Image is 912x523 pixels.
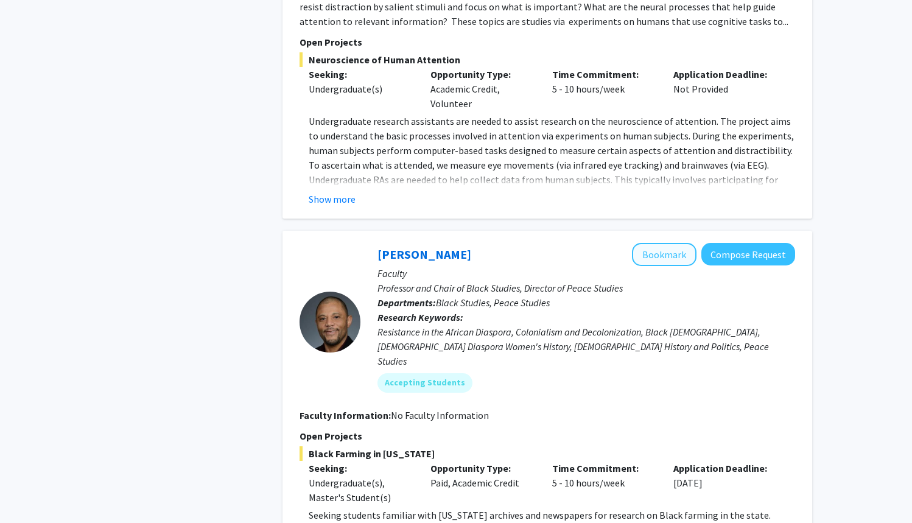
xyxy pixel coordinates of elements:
[300,409,391,421] b: Faculty Information:
[701,243,795,265] button: Compose Request to Daive Dunkley
[421,461,543,505] div: Paid, Academic Credit
[309,114,795,231] p: Undergraduate research assistants are needed to assist research on the neuroscience of attention....
[377,281,795,295] p: Professor and Chair of Black Studies, Director of Peace Studies
[664,461,786,505] div: [DATE]
[430,461,534,476] p: Opportunity Type:
[391,409,489,421] span: No Faculty Information
[673,67,777,82] p: Application Deadline:
[632,243,696,266] button: Add Daive Dunkley to Bookmarks
[377,373,472,393] mat-chip: Accepting Students
[543,67,665,111] div: 5 - 10 hours/week
[300,52,795,67] span: Neuroscience of Human Attention
[377,247,471,262] a: [PERSON_NAME]
[309,82,412,96] div: Undergraduate(s)
[377,297,436,309] b: Departments:
[309,509,771,521] span: Seeking students familiar with [US_STATE] archives and newspapers for research on Black farming i...
[664,67,786,111] div: Not Provided
[543,461,665,505] div: 5 - 10 hours/week
[436,297,550,309] span: Black Studies, Peace Studies
[430,67,534,82] p: Opportunity Type:
[377,311,463,323] b: Research Keywords:
[552,67,656,82] p: Time Commitment:
[300,35,795,49] p: Open Projects
[377,325,795,368] div: Resistance in the African Diaspora, Colonialism and Decolonization, Black [DEMOGRAPHIC_DATA], [DE...
[300,429,795,443] p: Open Projects
[673,461,777,476] p: Application Deadline:
[309,476,412,505] div: Undergraduate(s), Master's Student(s)
[9,468,52,514] iframe: Chat
[421,67,543,111] div: Academic Credit, Volunteer
[300,446,795,461] span: Black Farming in [US_STATE]
[309,67,412,82] p: Seeking:
[552,461,656,476] p: Time Commitment:
[309,461,412,476] p: Seeking:
[309,192,356,206] button: Show more
[377,266,795,281] p: Faculty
